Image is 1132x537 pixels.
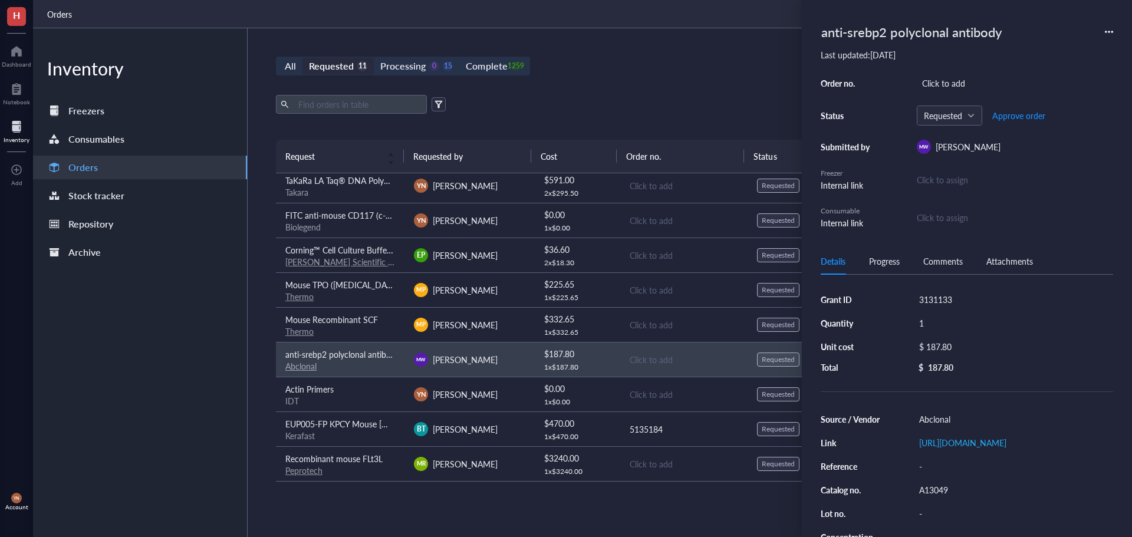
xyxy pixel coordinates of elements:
div: $ 591.00 [544,173,610,186]
div: Requested [762,424,795,434]
span: EP [417,250,425,261]
span: [PERSON_NAME] [433,388,498,400]
a: Thermo [285,325,314,337]
span: [PERSON_NAME] [433,249,498,261]
div: Complete [466,58,507,74]
div: 1 x $ 470.00 [544,432,610,442]
div: 187.80 [928,362,953,373]
div: Click to add [630,318,738,331]
div: Requested [762,285,795,295]
div: $ 187.80 [544,347,610,360]
span: YN [14,496,19,501]
div: Progress [869,255,900,268]
div: Consumables [68,131,124,147]
input: Find orders in table [294,95,422,113]
div: anti-srebp2 polyclonal antibody [816,19,1007,45]
div: - [914,505,1113,522]
div: Requested [762,459,795,469]
button: Approve order [992,106,1046,125]
span: [PERSON_NAME] [433,215,498,226]
div: Click to add [630,214,738,227]
div: Click to add [630,249,738,262]
a: Notebook [3,80,30,106]
span: Corning™ Cell Culture Buffers: [PERSON_NAME]'s Phosphate-Buffered Salt Solution 1X [285,244,605,256]
td: 5135184 [619,411,748,446]
div: Order no. [821,78,874,88]
div: Stock tracker [68,187,124,204]
a: [PERSON_NAME] Scientific (TCF Stock Room) [285,256,455,268]
div: $ 470.00 [544,417,610,430]
span: YN [416,180,426,190]
div: Status [821,110,874,121]
div: 1 x $ 332.65 [544,328,610,337]
div: Total [821,362,881,373]
div: segmented control [276,57,530,75]
div: All [285,58,296,74]
div: 2 x $ 295.50 [544,189,610,198]
div: Requested [762,355,795,364]
div: 15 [443,61,453,71]
td: Click to add [619,377,748,411]
span: Mouse TPO ([MEDICAL_DATA]) Recombinant Protein [285,279,479,291]
th: Requested by [404,140,532,173]
div: Catalog no. [821,485,881,495]
div: Requested [309,58,354,74]
div: Freezer [821,168,874,179]
div: Click to add [630,353,738,366]
div: Comments [923,255,963,268]
div: Requested [762,390,795,399]
div: Quantity [821,318,881,328]
span: [PERSON_NAME] [433,423,498,435]
span: Approve order [992,111,1045,120]
div: Submitted by [821,141,874,152]
div: Notebook [3,98,30,106]
div: Processing [380,58,426,74]
a: Peprotech [285,464,323,476]
td: Click to add [619,446,748,481]
a: Inventory [4,117,29,143]
div: 1 x $ 0.00 [544,223,610,233]
div: Internal link [821,179,874,192]
span: MP [417,285,426,294]
div: Repository [68,216,113,232]
div: 2 x $ 18.30 [544,258,610,268]
div: Click to assign [917,173,1113,186]
div: Kerafast [285,430,395,441]
div: 1 x $ 225.65 [544,293,610,302]
span: [PERSON_NAME] [433,458,498,470]
a: Repository [33,212,247,236]
div: 3131133 [914,291,1113,308]
td: Click to add [619,272,748,307]
span: Requested [924,110,973,121]
div: Inventory [4,136,29,143]
div: 5135184 [630,423,738,436]
div: Requested [762,320,795,330]
span: [PERSON_NAME] [936,141,1001,153]
span: BT [417,424,426,434]
span: MW [919,143,929,150]
div: Requested [762,251,795,260]
div: Account [5,503,28,510]
a: Stock tracker [33,184,247,207]
div: $ 36.60 [544,243,610,256]
th: Cost [531,140,616,173]
div: Source / Vendor [821,414,881,424]
div: Dashboard [2,61,31,68]
div: Click to add [630,388,738,401]
span: YN [416,215,426,225]
div: 1 x $ 187.80 [544,363,610,372]
th: Order no. [617,140,745,173]
div: Click to add [630,179,738,192]
a: Thermo [285,291,314,302]
div: $ 225.65 [544,278,610,291]
div: Click to add [630,284,738,296]
span: MP [417,320,426,329]
th: Request [276,140,404,173]
a: Orders [33,156,247,179]
div: - [914,458,1113,475]
div: Consumable [821,206,874,216]
div: A13049 [914,482,1113,498]
div: Internal link [821,216,874,229]
div: 1259 [511,61,521,71]
span: [PERSON_NAME] [433,354,498,365]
